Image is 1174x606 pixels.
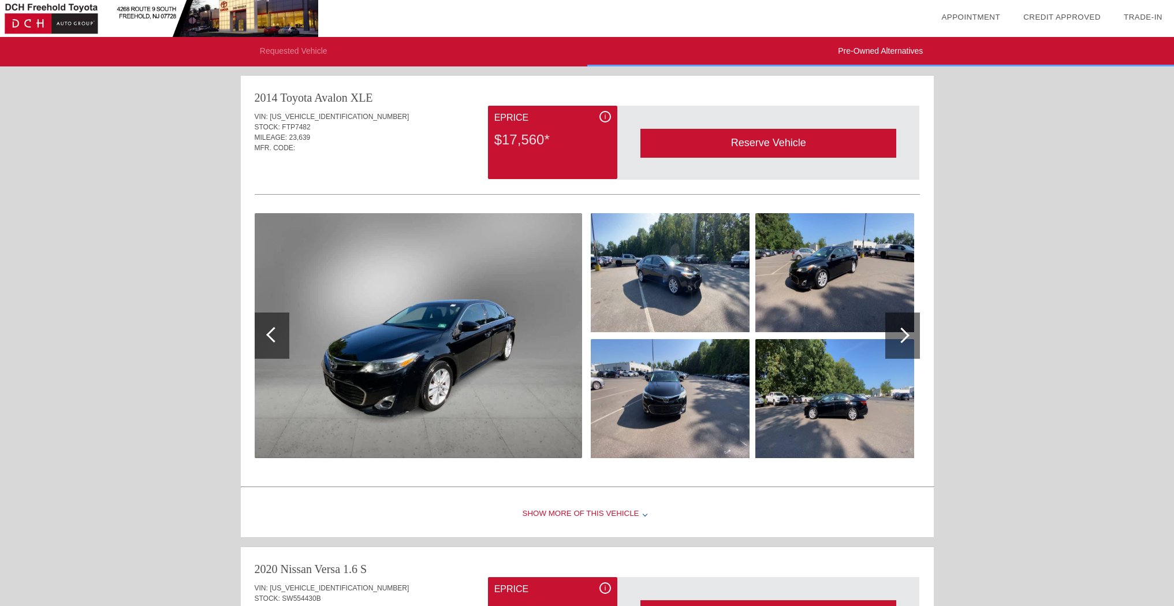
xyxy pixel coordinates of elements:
div: $17,560* [494,125,611,155]
a: Trade-In [1124,13,1162,21]
img: eefe3f4ea88a56f823a28afbdeb7c354x.jpg [255,213,582,458]
img: be208f572509410ecc631605650559a5x.jpg [755,213,914,332]
div: i [599,111,611,122]
span: STOCK: [255,594,280,603]
img: 186ebf3586df193b1c580862f48f9205x.jpg [755,339,914,458]
img: 0f63d80ca3b3d778247efb358c84f3ecx.jpg [591,339,750,458]
div: ePrice [494,582,611,596]
span: MILEAGE: [255,133,288,142]
span: 23,639 [289,133,311,142]
div: Quoted on [DATE] 9:18:09 AM [255,160,920,179]
span: [US_VEHICLE_IDENTIFICATION_NUMBER] [270,584,409,592]
div: XLE [351,90,373,106]
span: VIN: [255,584,268,592]
img: ae8a5bdfa6c37a2da3e719d7064ff8cex.jpg [591,213,750,332]
div: 2014 Toyota Avalon [255,90,348,106]
span: STOCK: [255,123,280,131]
span: FTP7482 [282,123,310,131]
a: Appointment [941,13,1000,21]
span: MFR. CODE: [255,144,296,152]
div: Reserve Vehicle [640,129,896,157]
span: SW554430B [282,594,320,603]
div: 2020 Nissan Versa [255,561,341,577]
a: Credit Approved [1023,13,1101,21]
div: ePrice [494,111,611,125]
div: 1.6 S [343,561,367,577]
span: [US_VEHICLE_IDENTIFICATION_NUMBER] [270,113,409,121]
div: i [599,582,611,594]
span: VIN: [255,113,268,121]
div: Show More of this Vehicle [241,491,934,537]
